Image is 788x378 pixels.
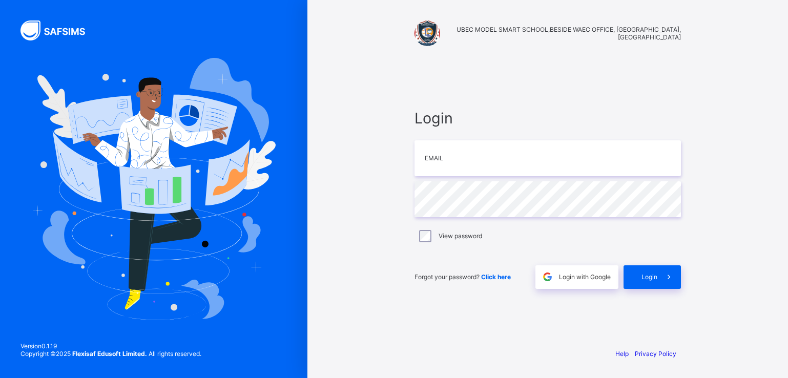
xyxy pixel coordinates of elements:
span: Login [414,109,681,127]
span: Forgot your password? [414,273,511,281]
a: Privacy Policy [635,350,676,358]
img: SAFSIMS Logo [20,20,97,40]
img: google.396cfc9801f0270233282035f929180a.svg [542,271,553,283]
span: UBEC MODEL SMART SCHOOL,BESIDE WAEC OFFICE, [GEOGRAPHIC_DATA],[GEOGRAPHIC_DATA] [445,26,681,41]
span: Login with Google [559,273,611,281]
label: View password [439,232,482,240]
strong: Flexisaf Edusoft Limited. [72,350,147,358]
a: Click here [481,273,511,281]
span: Login [641,273,657,281]
a: Help [615,350,629,358]
span: Copyright © 2025 All rights reserved. [20,350,201,358]
img: Hero Image [32,58,276,320]
span: Version 0.1.19 [20,342,201,350]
